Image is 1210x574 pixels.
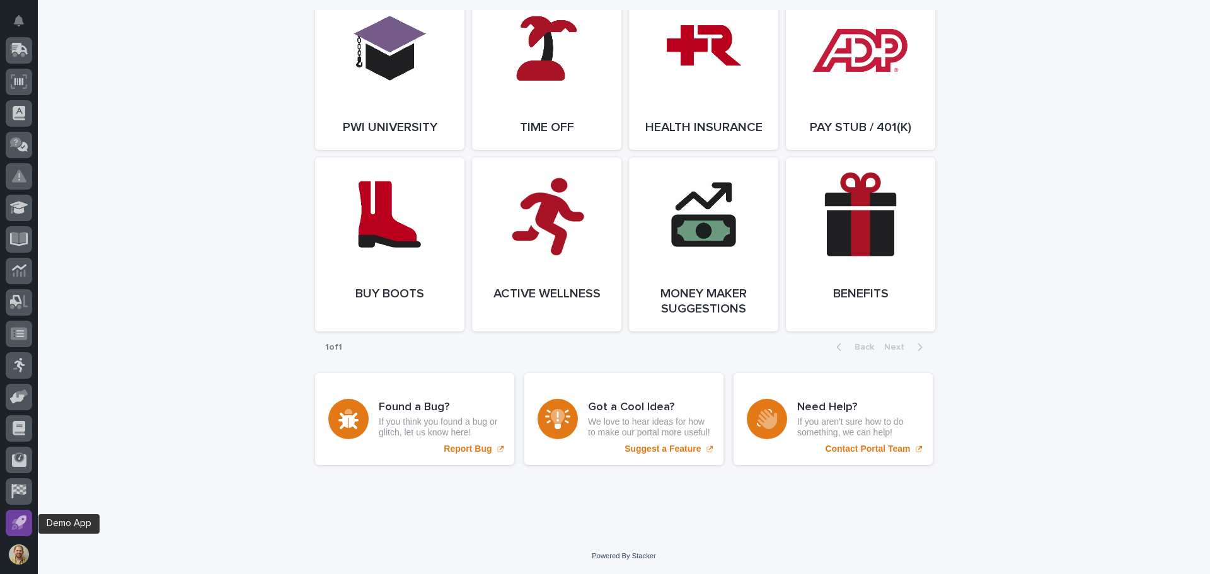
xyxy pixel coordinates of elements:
[444,444,492,454] p: Report Bug
[879,342,933,353] button: Next
[315,373,514,465] a: Report Bug
[588,416,710,438] p: We love to hear ideas for how to make our portal more useful!
[592,552,655,560] a: Powered By Stacker
[797,401,919,415] h3: Need Help?
[826,342,879,353] button: Back
[734,373,933,465] a: Contact Portal Team
[472,158,621,331] a: Active Wellness
[6,8,32,34] button: Notifications
[786,158,935,331] a: Benefits
[379,416,501,438] p: If you think you found a bug or glitch, let us know here!
[16,15,32,35] div: Notifications
[379,401,501,415] h3: Found a Bug?
[825,444,910,454] p: Contact Portal Team
[884,343,912,352] span: Next
[625,444,701,454] p: Suggest a Feature
[588,401,710,415] h3: Got a Cool Idea?
[797,416,919,438] p: If you aren't sure how to do something, we can help!
[524,373,723,465] a: Suggest a Feature
[847,343,874,352] span: Back
[315,158,464,331] a: Buy Boots
[629,158,778,331] a: Money Maker Suggestions
[6,541,32,568] button: users-avatar
[315,332,352,363] p: 1 of 1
